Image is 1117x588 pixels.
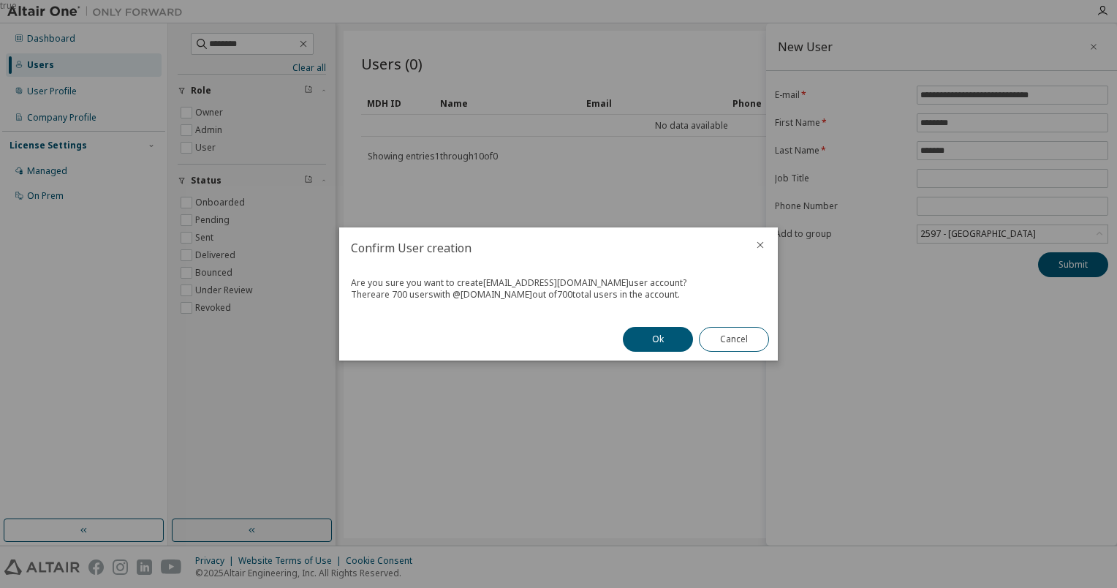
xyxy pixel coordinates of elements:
[339,227,743,268] h2: Confirm User creation
[351,289,766,301] div: There are 700 users with @ [DOMAIN_NAME] out of 700 total users in the account.
[351,277,766,289] div: Are you sure you want to create [EMAIL_ADDRESS][DOMAIN_NAME] user account?
[699,327,769,352] button: Cancel
[754,239,766,251] button: close
[623,327,693,352] button: Ok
